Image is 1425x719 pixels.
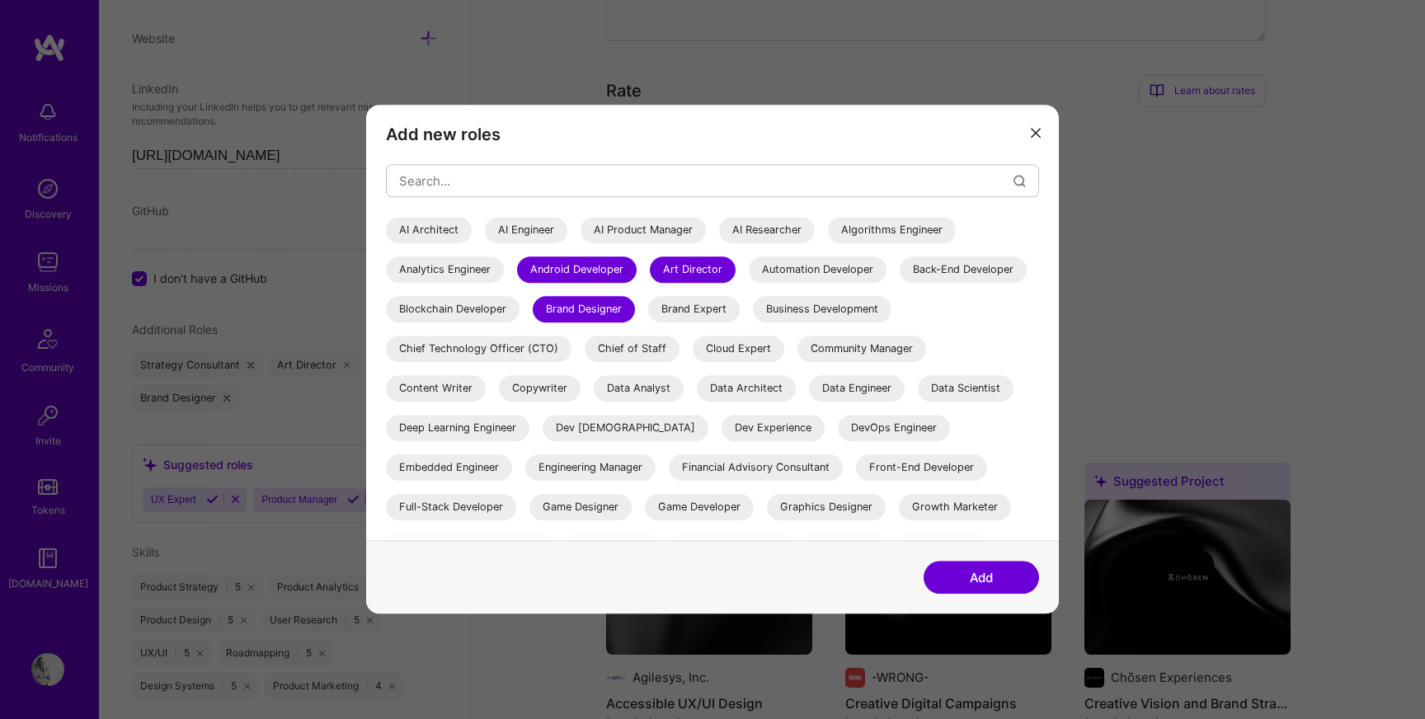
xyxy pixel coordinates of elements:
[697,375,796,402] div: Data Architect
[924,562,1039,594] button: Add
[856,454,987,481] div: Front-End Developer
[828,217,956,243] div: Algorithms Engineer
[671,533,790,560] div: Industrial Designer
[386,296,520,322] div: Blockchain Developer
[529,494,632,520] div: Game Designer
[585,336,680,362] div: Chief of Staff
[581,217,706,243] div: AI Product Manager
[386,494,516,520] div: Full-Stack Developer
[648,296,740,322] div: Brand Expert
[803,533,886,560] div: Law Expert
[1031,128,1041,138] i: icon Close
[767,494,886,520] div: Graphics Designer
[386,217,472,243] div: AI Architect
[499,375,581,402] div: Copywriter
[594,375,684,402] div: Data Analyst
[749,256,887,283] div: Automation Developer
[900,256,1027,283] div: Back-End Developer
[838,415,950,441] div: DevOps Engineer
[650,256,736,283] div: Art Director
[399,160,1013,202] input: Search...
[719,217,815,243] div: AI Researcher
[899,494,1011,520] div: Growth Marketer
[386,375,486,402] div: Content Writer
[485,217,567,243] div: AI Engineer
[386,336,571,362] div: Chief Technology Officer (CTO)
[533,296,635,322] div: Brand Designer
[386,256,504,283] div: Analytics Engineer
[722,415,825,441] div: Dev Experience
[386,415,529,441] div: Deep Learning Engineer
[566,533,658,560] div: IT Consultant
[517,256,637,283] div: Android Developer
[386,454,512,481] div: Embedded Engineer
[525,454,656,481] div: Engineering Manager
[809,375,905,402] div: Data Engineer
[797,336,926,362] div: Community Manager
[693,336,784,362] div: Cloud Expert
[645,494,754,520] div: Game Developer
[899,533,986,560] div: ML Engineer
[386,125,1039,144] h3: Add new roles
[386,533,553,560] div: Human Resource Consultant
[669,454,843,481] div: Financial Advisory Consultant
[918,375,1013,402] div: Data Scientist
[543,415,708,441] div: Dev [DEMOGRAPHIC_DATA]
[366,105,1059,613] div: modal
[1013,175,1026,187] i: icon Search
[753,296,891,322] div: Business Development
